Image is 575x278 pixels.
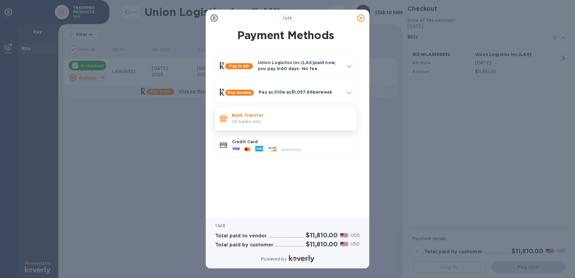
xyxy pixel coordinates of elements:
[283,16,284,20] span: 1
[215,223,225,228] b: 1 bill
[306,240,338,248] h2: $11,810.00
[232,139,352,145] p: Credit Card
[259,89,342,95] p: Pay as little as $1,057.69 per week
[229,64,249,68] b: Pay in 60
[261,256,286,262] p: Powered by
[340,233,348,237] img: USD
[214,29,358,42] h1: Payment Methods
[281,147,303,152] span: and more...
[232,119,352,125] p: US banks only.
[351,232,360,239] p: USD
[306,231,338,239] h2: $11,810.00
[232,112,352,118] p: Bank Transfer
[215,242,273,248] h3: Total paid by customer
[283,16,292,20] b: of 3
[228,90,251,95] b: Pay weekly
[289,255,314,262] img: Logo
[351,241,360,247] p: USD
[258,60,342,72] p: Union Logistics Inc (LAX) paid now, you pay in 60 days - No fee.
[215,233,267,239] h3: Total paid to vendor
[340,242,348,246] img: USD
